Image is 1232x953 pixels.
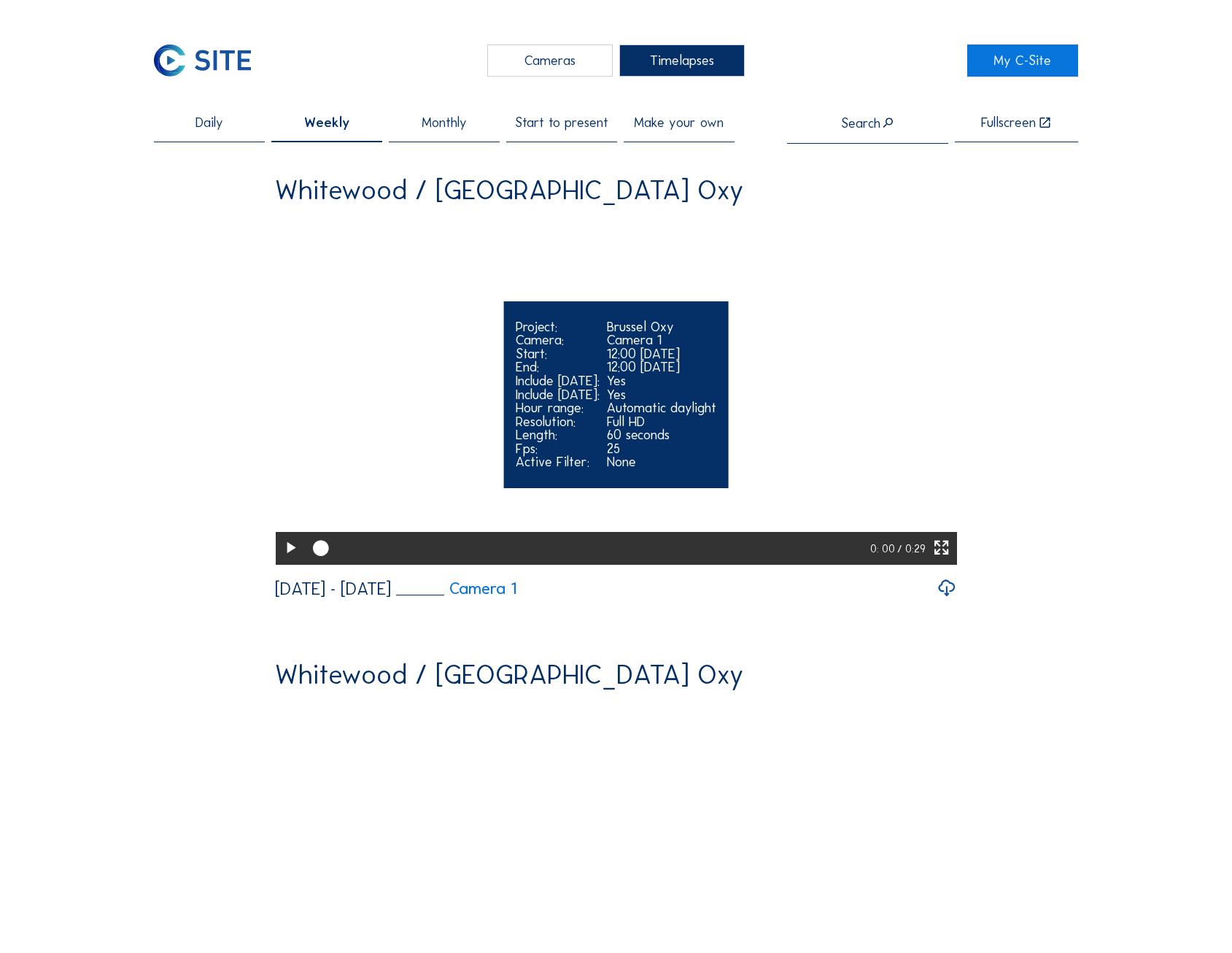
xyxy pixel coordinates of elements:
[304,116,350,130] span: Weekly
[607,388,716,402] div: Yes
[607,333,716,347] div: Camera 1
[967,45,1078,77] a: My C-Site
[275,221,956,562] video: Your browser does not support the video tag.
[515,116,608,130] span: Start to present
[516,360,600,374] div: End:
[422,116,467,130] span: Monthly
[396,581,516,597] a: Camera 1
[275,580,391,598] div: [DATE] - [DATE]
[981,116,1036,131] div: Fullscreen
[607,320,716,334] div: Brussel Oxy
[275,661,743,688] div: Whitewood / [GEOGRAPHIC_DATA] Oxy
[607,455,716,469] div: None
[516,428,600,442] div: Length:
[516,415,600,429] div: Resolution:
[619,45,745,77] div: Timelapses
[607,442,716,456] div: 25
[607,360,716,374] div: 12:00 [DATE]
[607,374,716,388] div: Yes
[275,177,743,204] div: Whitewood / [GEOGRAPHIC_DATA] Oxy
[516,388,600,402] div: Include [DATE]:
[516,320,600,334] div: Project:
[516,455,600,469] div: Active Filter:
[516,442,600,456] div: Fps:
[897,532,926,564] div: / 0:29
[607,401,716,415] div: Automatic daylight
[487,45,613,77] div: Cameras
[154,45,251,77] img: C-SITE Logo
[516,333,600,347] div: Camera:
[607,415,716,429] div: Full HD
[154,45,265,77] a: C-SITE Logo
[607,347,716,361] div: 12:00 [DATE]
[634,116,724,130] span: Make your own
[516,374,600,388] div: Include [DATE]:
[607,428,716,442] div: 60 seconds
[195,116,223,130] span: Daily
[870,532,897,564] div: 0: 00
[516,347,600,361] div: Start:
[516,401,600,415] div: Hour range:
